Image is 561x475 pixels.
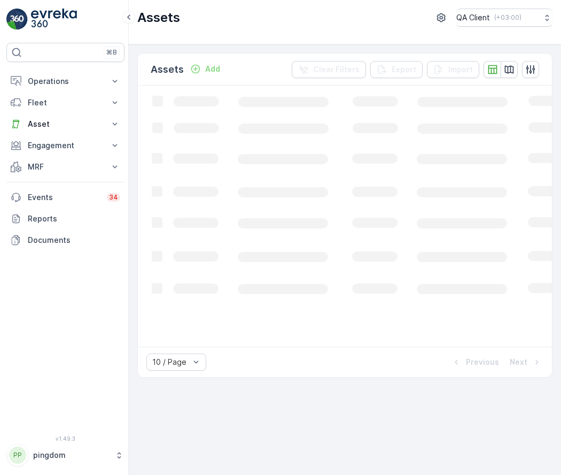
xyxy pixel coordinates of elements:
[109,193,118,202] p: 34
[31,9,77,30] img: logo_light-DOdMpM7g.png
[466,357,499,367] p: Previous
[28,235,120,246] p: Documents
[392,64,416,75] p: Export
[370,61,423,78] button: Export
[456,9,552,27] button: QA Client(+03:00)
[6,135,124,156] button: Engagement
[6,71,124,92] button: Operations
[6,229,124,251] a: Documents
[28,140,103,151] p: Engagement
[448,64,473,75] p: Import
[509,356,543,369] button: Next
[427,61,479,78] button: Import
[510,357,527,367] p: Next
[205,64,220,74] p: Add
[313,64,360,75] p: Clear Filters
[151,62,184,77] p: Assets
[6,444,124,466] button: PPpingdom
[292,61,366,78] button: Clear Filters
[28,192,100,203] p: Events
[186,63,224,75] button: Add
[9,447,26,464] div: PP
[6,435,124,442] span: v 1.49.3
[494,13,521,22] p: ( +03:00 )
[28,76,103,87] p: Operations
[6,208,124,229] a: Reports
[6,92,124,113] button: Fleet
[6,113,124,135] button: Asset
[450,356,500,369] button: Previous
[456,12,490,23] p: QA Client
[6,156,124,178] button: MRF
[28,162,103,172] p: MRF
[106,48,117,57] p: ⌘B
[137,9,180,26] p: Assets
[33,450,110,461] p: pingdom
[28,97,103,108] p: Fleet
[6,187,124,208] a: Events34
[28,213,120,224] p: Reports
[6,9,28,30] img: logo
[28,119,103,129] p: Asset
